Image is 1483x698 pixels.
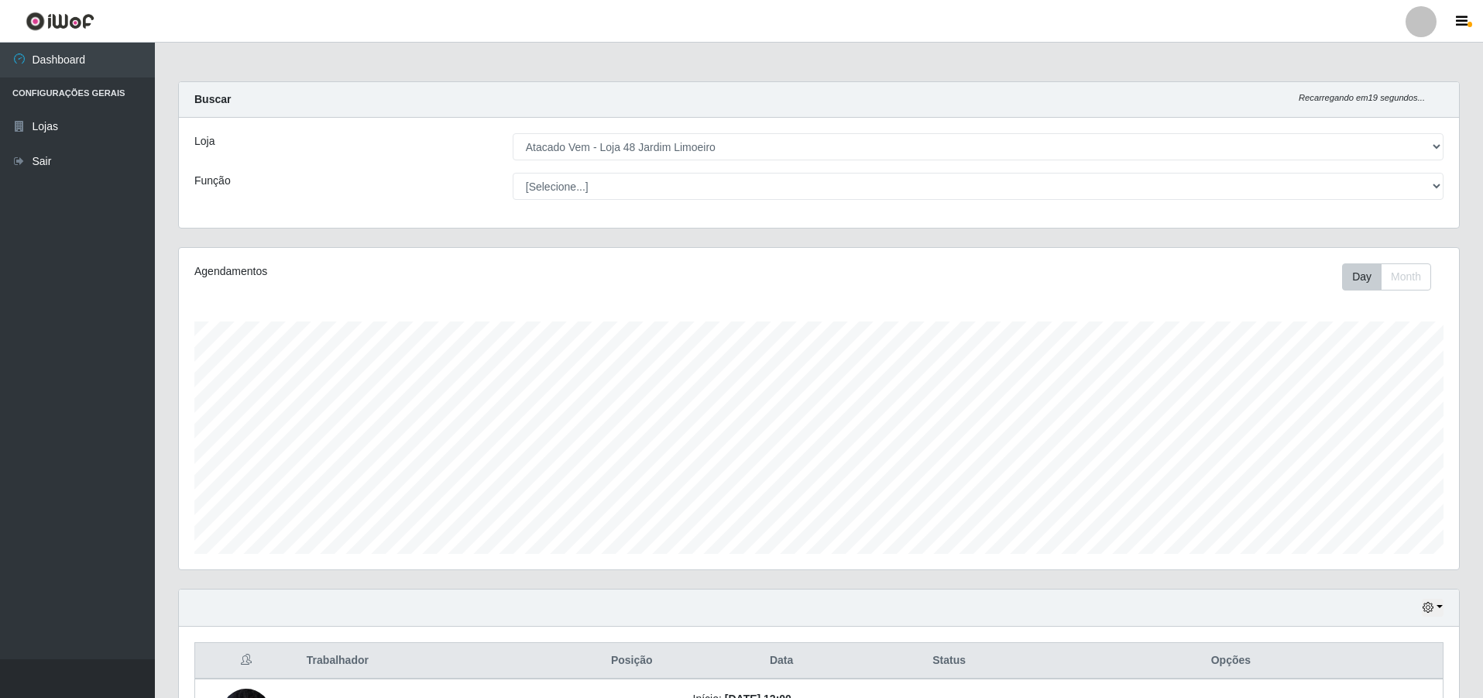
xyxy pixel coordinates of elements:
[297,643,580,679] th: Trabalhador
[26,12,94,31] img: CoreUI Logo
[880,643,1019,679] th: Status
[194,133,215,150] label: Loja
[1342,263,1431,291] div: First group
[194,173,231,189] label: Função
[580,643,684,679] th: Posição
[194,93,231,105] strong: Buscar
[1381,263,1431,291] button: Month
[1019,643,1444,679] th: Opções
[1299,93,1425,102] i: Recarregando em 19 segundos...
[194,263,702,280] div: Agendamentos
[1342,263,1382,291] button: Day
[684,643,880,679] th: Data
[1342,263,1444,291] div: Toolbar with button groups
